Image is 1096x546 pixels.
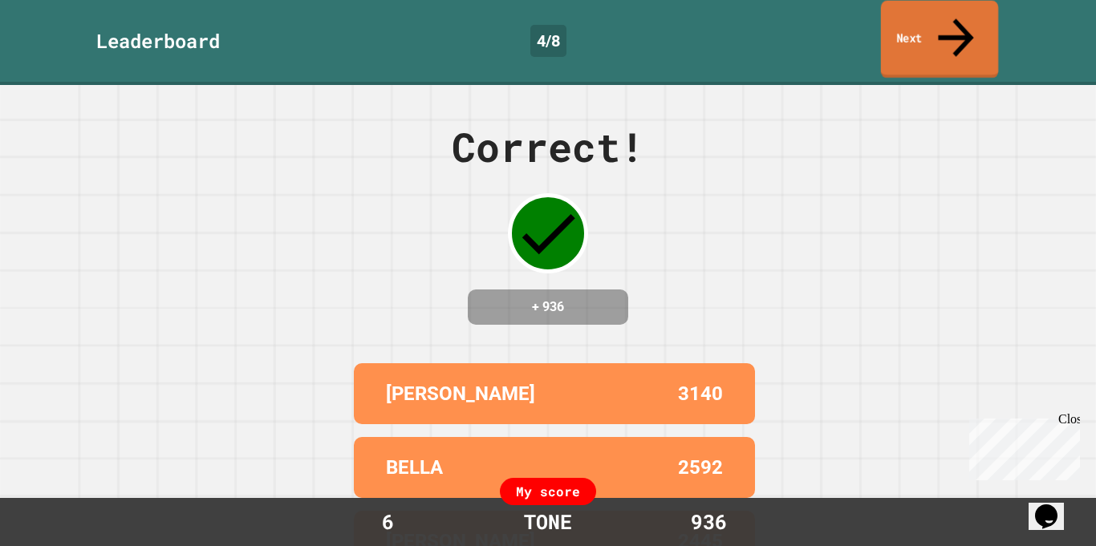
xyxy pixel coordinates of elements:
[452,117,644,177] div: Correct!
[963,412,1080,480] iframe: chat widget
[648,507,769,537] div: 936
[500,478,596,505] div: My score
[6,6,111,102] div: Chat with us now!Close
[530,25,566,57] div: 4 / 8
[678,453,723,482] p: 2592
[484,297,612,317] h4: + 936
[96,26,220,55] div: Leaderboard
[678,379,723,408] p: 3140
[386,453,443,482] p: BELLA
[386,379,535,408] p: [PERSON_NAME]
[1029,482,1080,530] iframe: chat widget
[508,507,588,537] div: TONE
[881,1,998,79] a: Next
[327,507,448,537] div: 6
